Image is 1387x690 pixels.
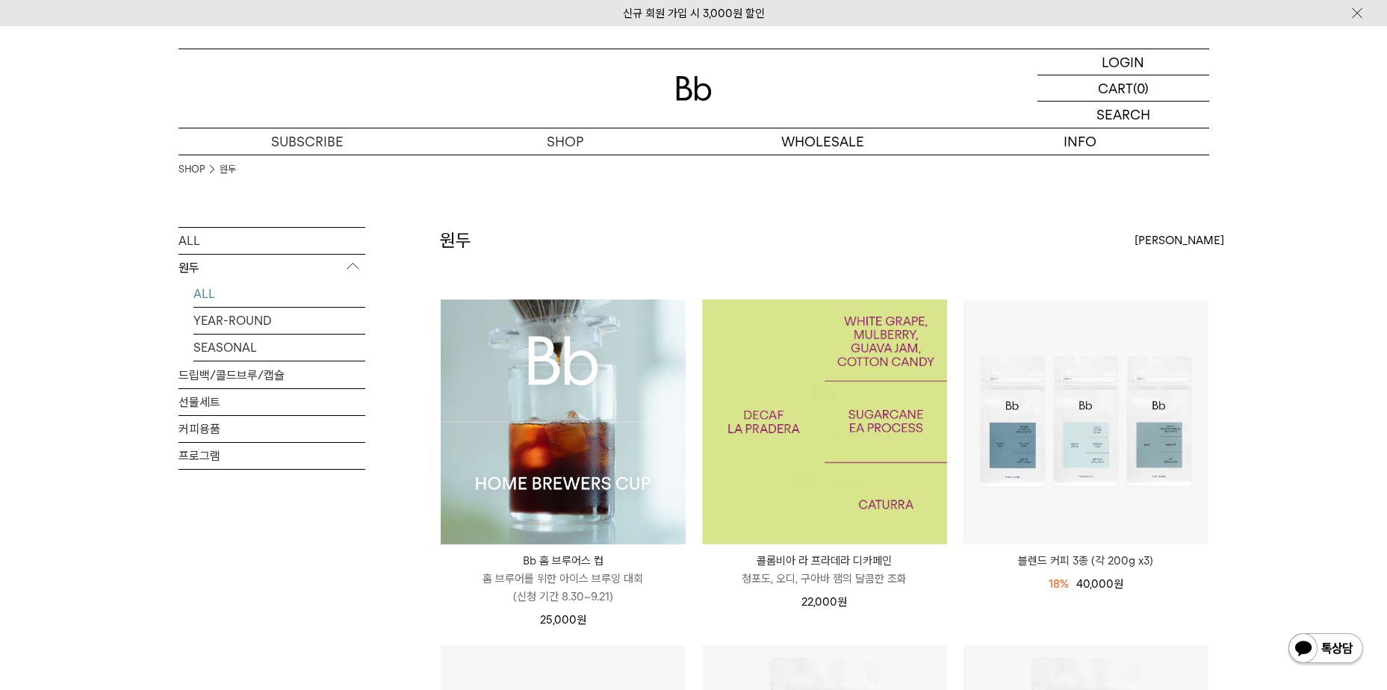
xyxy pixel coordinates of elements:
a: 드립백/콜드브루/캡슐 [179,362,365,388]
a: YEAR-ROUND [193,308,365,334]
p: 홈 브루어를 위한 아이스 브루잉 대회 (신청 기간 8.30~9.21) [441,570,686,606]
p: WHOLESALE [694,128,952,155]
span: 원 [577,613,586,627]
a: SHOP [179,162,205,177]
a: 선물세트 [179,389,365,415]
p: (0) [1133,75,1149,101]
span: 원 [1114,577,1123,591]
span: 40,000 [1076,577,1123,591]
a: 블렌드 커피 3종 (각 200g x3) [964,552,1208,570]
span: 원 [837,595,847,609]
p: Bb 홈 브루어스 컵 [441,552,686,570]
span: [PERSON_NAME] [1135,231,1224,249]
a: SHOP [436,128,694,155]
span: 25,000 [540,613,586,627]
div: 18% [1049,575,1069,593]
img: 1000001187_add2_054.jpg [702,299,947,544]
img: 1000001223_add2_021.jpg [441,299,686,544]
p: INFO [952,128,1209,155]
h2: 원두 [440,228,471,253]
a: 신규 회원 가입 시 3,000원 할인 [623,7,765,20]
img: 블렌드 커피 3종 (각 200g x3) [964,299,1208,544]
a: Bb 홈 브루어스 컵 [441,299,686,544]
a: CART (0) [1037,75,1209,102]
img: 로고 [676,76,712,101]
a: 콜롬비아 라 프라데라 디카페인 [702,299,947,544]
p: 원두 [179,255,365,282]
p: LOGIN [1102,49,1144,75]
a: 커피용품 [179,416,365,442]
a: 프로그램 [179,443,365,469]
a: SEASONAL [193,335,365,361]
a: ALL [179,228,365,254]
p: 청포도, 오디, 구아바 잼의 달콤한 조화 [702,570,947,588]
p: 콜롬비아 라 프라데라 디카페인 [702,552,947,570]
a: SUBSCRIBE [179,128,436,155]
img: 카카오톡 채널 1:1 채팅 버튼 [1287,632,1365,668]
a: LOGIN [1037,49,1209,75]
p: SEARCH [1096,102,1150,128]
span: 22,000 [801,595,847,609]
a: Bb 홈 브루어스 컵 홈 브루어를 위한 아이스 브루잉 대회(신청 기간 8.30~9.21) [441,552,686,606]
a: 콜롬비아 라 프라데라 디카페인 청포도, 오디, 구아바 잼의 달콤한 조화 [702,552,947,588]
a: 원두 [220,162,236,177]
p: CART [1098,75,1133,101]
a: ALL [193,281,365,307]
